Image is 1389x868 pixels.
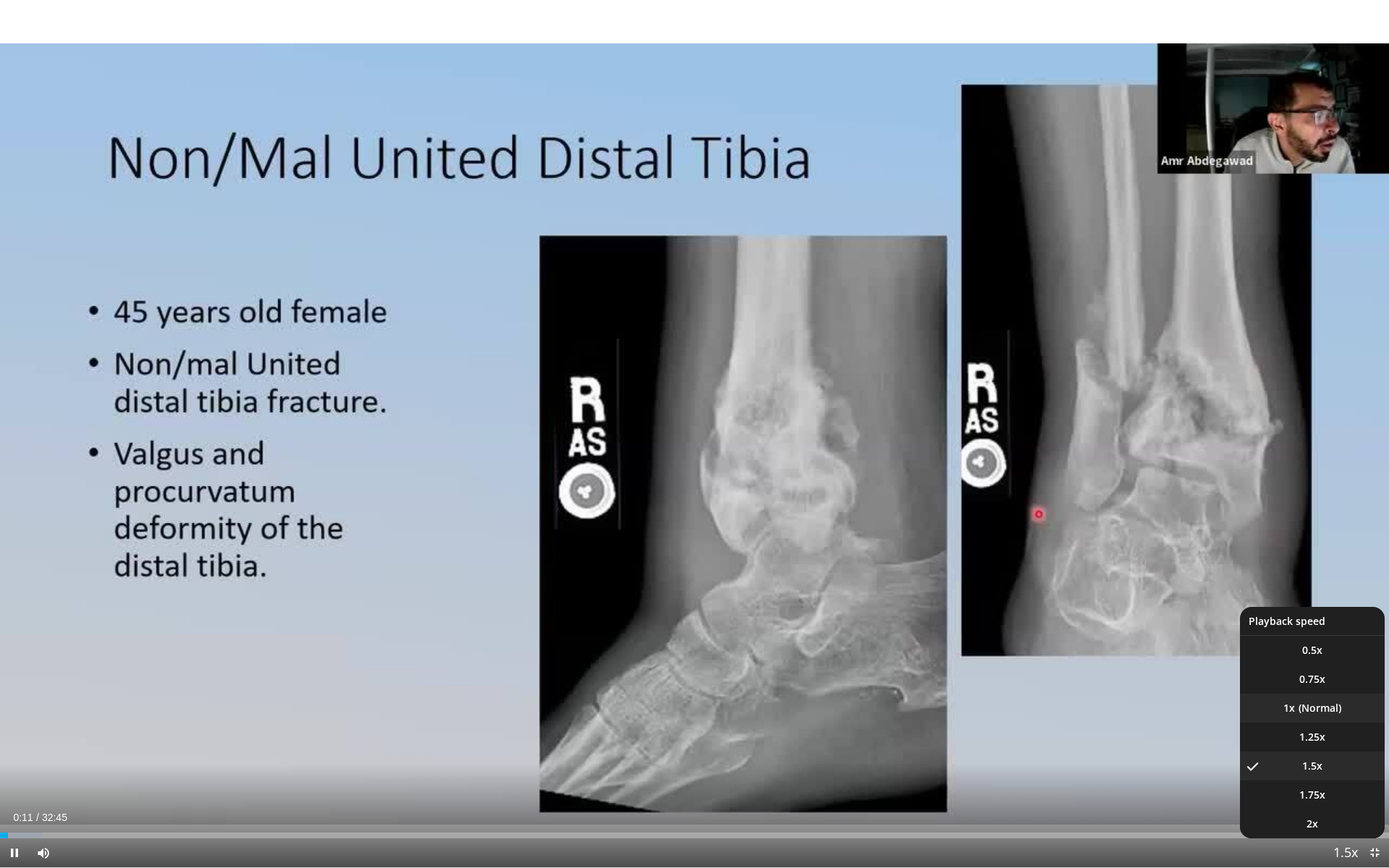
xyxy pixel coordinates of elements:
[1360,838,1389,867] button: Exit Fullscreen
[36,812,39,823] span: /
[1307,817,1318,831] span: 2x
[1302,759,1322,773] span: 1.5x
[1283,701,1295,715] span: 1x
[1302,643,1322,658] span: 0.5x
[1299,730,1325,744] span: 1.25x
[13,812,33,823] span: 0:11
[29,838,58,867] button: Mute
[1331,838,1360,867] button: Playback Rate
[1299,788,1325,802] span: 1.75x
[1299,672,1325,686] span: 0.75x
[42,812,67,823] span: 32:45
